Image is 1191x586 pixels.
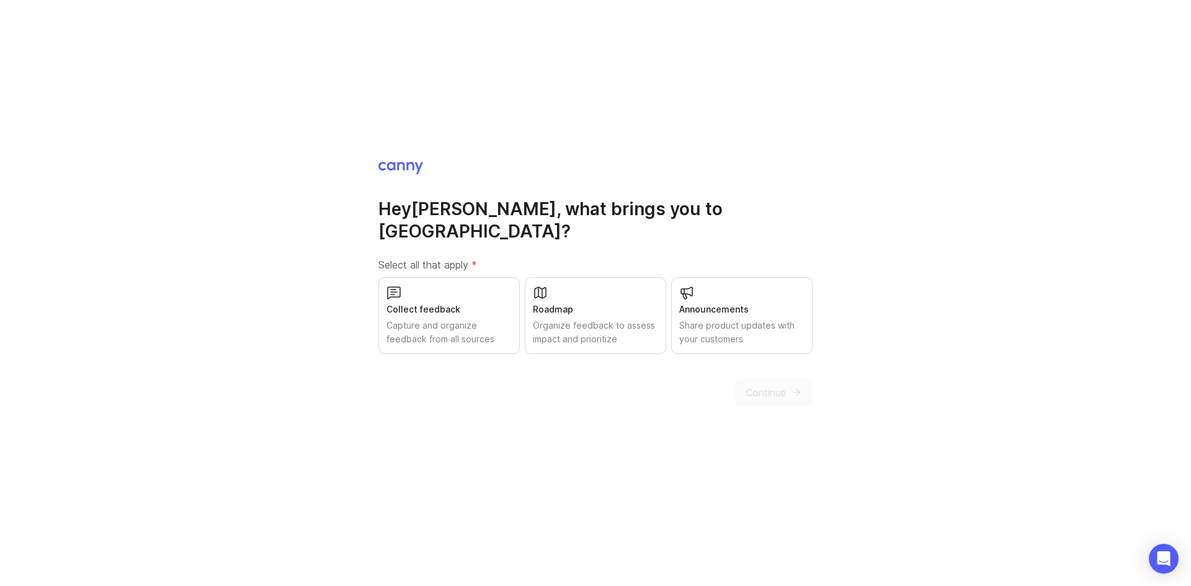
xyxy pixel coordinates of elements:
[679,303,805,316] div: Announcements
[671,277,813,354] button: AnnouncementsShare product updates with your customers
[378,257,813,272] label: Select all that apply
[386,319,512,346] div: Capture and organize feedback from all sources
[378,162,423,174] img: Canny Home
[525,277,666,354] button: RoadmapOrganize feedback to assess impact and prioritize
[533,303,658,316] div: Roadmap
[378,277,520,354] button: Collect feedbackCapture and organize feedback from all sources
[378,198,813,242] h1: Hey [PERSON_NAME] , what brings you to [GEOGRAPHIC_DATA]?
[1149,544,1179,574] div: Open Intercom Messenger
[533,319,658,346] div: Organize feedback to assess impact and prioritize
[679,319,805,346] div: Share product updates with your customers
[386,303,512,316] div: Collect feedback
